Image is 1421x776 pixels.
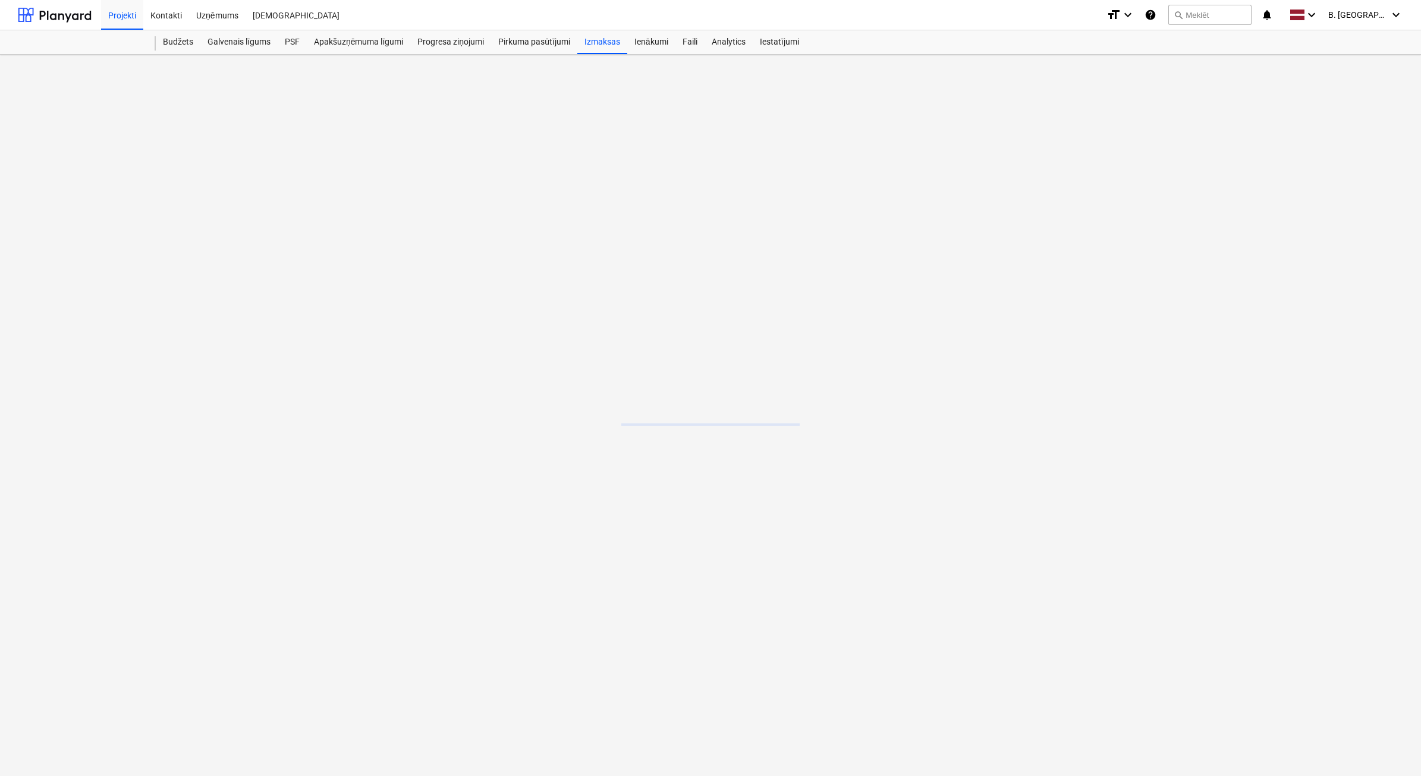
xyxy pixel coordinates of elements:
a: PSF [278,30,307,54]
i: Zināšanu pamats [1145,8,1156,22]
span: search [1174,10,1183,20]
i: notifications [1261,8,1273,22]
a: Pirkuma pasūtījumi [491,30,577,54]
a: Ienākumi [627,30,675,54]
button: Meklēt [1168,5,1252,25]
a: Galvenais līgums [200,30,278,54]
a: Faili [675,30,705,54]
a: Apakšuzņēmuma līgumi [307,30,410,54]
i: keyboard_arrow_down [1304,8,1319,22]
a: Progresa ziņojumi [410,30,491,54]
a: Analytics [705,30,753,54]
i: keyboard_arrow_down [1121,8,1135,22]
i: keyboard_arrow_down [1389,8,1403,22]
span: B. [GEOGRAPHIC_DATA] [1328,10,1388,20]
i: format_size [1106,8,1121,22]
a: Izmaksas [577,30,627,54]
a: Iestatījumi [753,30,806,54]
a: Budžets [156,30,200,54]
